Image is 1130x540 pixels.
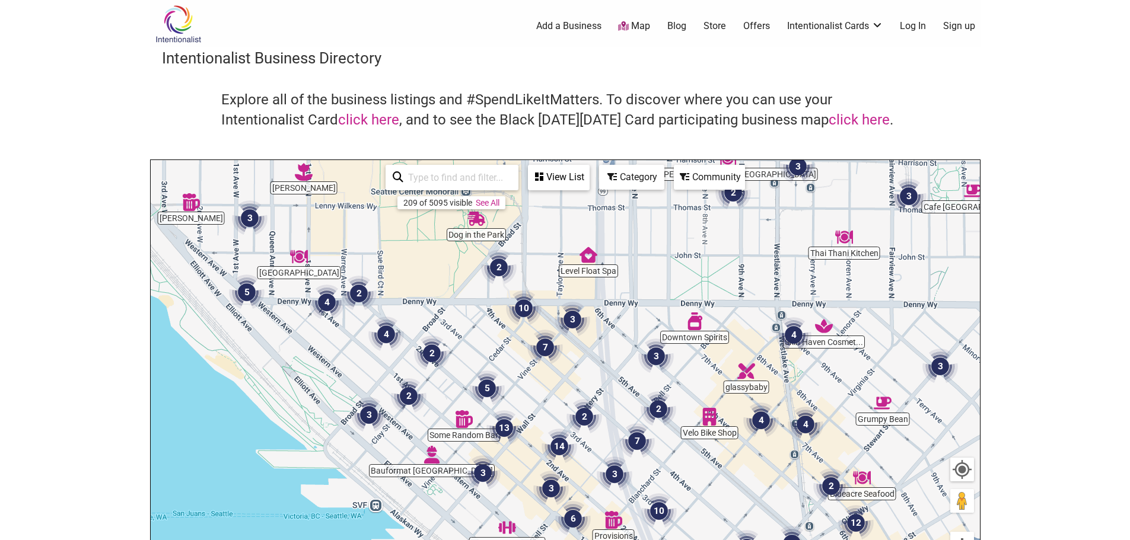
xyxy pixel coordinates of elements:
[346,392,391,437] div: 3
[364,312,409,357] div: 4
[787,20,883,33] a: Intentionalist Cards
[476,198,499,207] a: See All
[418,441,445,468] div: Bauformat Seattle
[810,312,838,340] div: Skin Haven Cosmetic Clinic
[403,166,511,189] input: Type to find and filter...
[290,158,317,186] div: Rori Blooms
[959,177,986,205] div: Cafe Hagen
[733,357,760,385] div: glassybaby
[501,286,546,331] div: 10
[162,47,969,69] h3: Intentionalist Business Directory
[529,166,588,188] div: View List
[900,20,926,33] a: Log In
[636,386,681,432] div: 2
[409,331,454,376] div: 2
[599,165,664,190] div: Filter by category
[711,170,756,215] div: 2
[743,20,770,33] a: Offers
[338,111,399,128] a: click here
[830,223,858,251] div: Thai Thani Kitchen
[482,405,527,450] div: 13
[537,424,582,469] div: 14
[227,196,272,241] div: 3
[667,20,686,33] a: Blog
[634,334,679,379] div: 3
[386,165,518,190] div: Type to search and filter
[704,20,726,33] a: Store
[460,450,505,496] div: 3
[476,245,521,290] div: 2
[674,165,745,190] div: Filter by Community
[562,394,607,439] div: 2
[550,297,595,342] div: 3
[943,20,975,33] a: Sign up
[783,402,828,447] div: 4
[618,20,650,33] a: Map
[918,344,963,389] div: 3
[575,241,602,269] div: Level Float Spa
[523,325,568,370] div: 7
[829,111,890,128] a: click here
[463,205,490,232] div: Dog in the Park
[304,280,349,325] div: 4
[950,489,974,513] button: Drag Pegman onto the map to open Street View
[224,270,269,315] div: 5
[808,464,854,509] div: 2
[848,464,876,491] div: Blueacre Seafood
[336,271,381,316] div: 2
[450,405,478,433] div: Some Random Bar
[386,373,431,418] div: 2
[771,312,816,357] div: 4
[950,458,974,481] button: Your Location
[177,188,205,216] div: Queen Anne Beerhall
[150,5,206,43] img: Intentionalist
[464,366,510,411] div: 5
[285,243,313,270] div: Plaza Garibaldi
[681,308,708,335] div: Downtown Spirits
[869,389,896,417] div: Grumpy Bean
[886,174,931,219] div: 3
[221,90,909,130] h4: Explore all of the business listings and #SpendLikeItMatters. To discover where you can use your ...
[529,466,574,511] div: 3
[600,506,627,533] div: Provisions
[696,403,723,430] div: Velo Bike Shop
[615,418,660,464] div: 7
[636,488,682,533] div: 10
[403,198,472,207] div: 209 of 5095 visible
[528,165,590,190] div: See a list of the visible businesses
[739,398,784,443] div: 4
[600,166,663,188] div: Category
[536,20,601,33] a: Add a Business
[592,452,637,497] div: 3
[675,166,744,188] div: Community
[775,144,820,189] div: 3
